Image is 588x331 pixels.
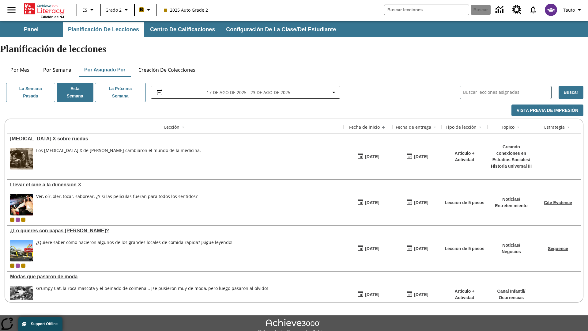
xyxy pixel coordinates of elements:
p: Noticias / [495,196,528,203]
div: Rayos X sobre ruedas [10,136,341,142]
div: Los rayos X de Marie Curie cambiaron el mundo de la medicina. [36,148,201,169]
button: La próxima semana [95,83,146,102]
div: New 2025 class [21,218,25,222]
div: [DATE] [414,291,428,299]
div: [DATE] [414,153,428,161]
a: Modas que pasaron de moda, Lecciones [10,274,341,280]
div: Tópico [501,124,514,130]
p: Artículo + Actividad [445,150,484,163]
p: Lección de 5 pasos [445,200,484,206]
div: Fecha de inicio [349,124,380,130]
button: 06/30/26: Último día en que podrá accederse la lección [404,289,430,300]
div: OL 2025 Auto Grade 3 [16,218,20,222]
button: Esta semana [57,83,93,102]
span: B [140,6,143,13]
div: Estrategia [544,124,565,130]
button: Panel [1,22,62,37]
p: Historia universal III [491,163,532,169]
p: Artículo + Actividad [445,288,484,301]
div: ¿Quiere saber cómo nacieron algunos de los grandes locales de comida rápida? ¡Sigue leyendo! [36,240,232,261]
p: Lección de 5 pasos [445,245,484,252]
div: OL 2025 Auto Grade 3 [16,264,20,268]
button: Sort [380,124,387,131]
button: Vista previa de impresión [511,105,583,116]
button: Sort [431,124,439,131]
p: Noticias / [502,242,521,249]
a: Sequence [548,246,568,251]
button: Sort [477,124,484,131]
button: 07/19/25: Primer día en que estuvo disponible la lección [355,289,381,300]
div: ¿Lo quieres con papas fritas? [10,228,341,234]
input: Buscar campo [384,5,469,15]
span: ES [82,7,87,13]
p: Creando conexiones en Estudios Sociales / [491,144,532,163]
div: Ver, oír, oler, tocar, saborear. ¿Y si las películas fueran para todos los sentidos? [36,194,198,215]
img: foto en blanco y negro de una chica haciendo girar unos hula-hulas en la década de 1950 [10,286,33,307]
span: Grado 2 [105,7,122,13]
a: Rayos X sobre ruedas, Lecciones [10,136,341,142]
button: Sort [179,124,187,131]
a: Cite Evidence [544,200,572,205]
button: 07/03/26: Último día en que podrá accederse la lección [404,243,430,254]
div: Fecha de entrega [396,124,431,130]
button: 07/26/25: Primer día en que estuvo disponible la lección [355,243,381,254]
button: 08/20/25: Primer día en que estuvo disponible la lección [355,151,381,162]
button: Support Offline [18,317,62,331]
button: Perfil/Configuración [561,4,586,15]
a: ¿Lo quieres con papas fritas?, Lecciones [10,228,341,234]
span: 17 de ago de 2025 - 23 de ago de 2025 [207,89,290,96]
span: 2025 Auto Grade 2 [164,7,208,13]
div: Lección [164,124,179,130]
img: Uno de los primeros locales de McDonald's, con el icónico letrero rojo y los arcos amarillos. [10,240,33,261]
div: ¿Quiere saber cómo nacieron algunos de los grandes locales de comida rápida? ¡Sigue leyendo! [36,240,232,245]
div: Modas que pasaron de moda [10,274,341,280]
div: [DATE] [365,199,379,207]
span: Support Offline [31,322,58,326]
button: Abrir el menú lateral [2,1,21,19]
a: Portada [24,3,64,15]
button: Centro de calificaciones [145,22,220,37]
div: New 2025 class [21,264,25,268]
div: [DATE] [365,153,379,161]
div: [DATE] [365,245,379,253]
div: Grumpy Cat, la roca mascota y el peinado de colmena... ¡se pusieron muy de moda, pero luego pasar... [36,286,268,291]
p: Entretenimiento [495,203,528,209]
a: Llevar el cine a la dimensión X, Lecciones [10,182,341,188]
p: Negocios [502,249,521,255]
button: Planificación de lecciones [63,22,144,37]
button: Por mes [5,63,35,77]
div: Tipo de lección [446,124,477,130]
span: Tauto [563,7,575,13]
button: Configuración de la clase/del estudiante [221,22,341,37]
img: El panel situado frente a los asientos rocía con agua nebulizada al feliz público en un cine equi... [10,194,33,215]
button: Sort [514,124,522,131]
button: Por asignado por [79,63,130,77]
button: Grado: Grado 2, Elige un grado [103,4,132,15]
button: Sort [565,124,572,131]
span: Edición de NJ [41,15,64,19]
button: Boost El color de la clase es anaranjado claro. Cambiar el color de la clase. [137,4,155,15]
div: Clase actual [10,264,14,268]
img: avatar image [545,4,557,16]
button: Seleccione el intervalo de fechas opción del menú [153,89,337,96]
div: [DATE] [365,291,379,299]
div: Grumpy Cat, la roca mascota y el peinado de colmena... ¡se pusieron muy de moda, pero luego pasar... [36,286,268,307]
div: Clase actual [10,218,14,222]
a: Notificaciones [525,2,541,18]
div: Los [MEDICAL_DATA] X de [PERSON_NAME] cambiaron el mundo de la medicina. [36,148,201,153]
button: Creación de colecciones [134,63,200,77]
div: Ver, oír, oler, tocar, saborear. ¿Y si las películas fueran para todos los sentidos? [36,194,198,199]
button: Buscar [559,86,583,99]
a: Centro de recursos, Se abrirá en una pestaña nueva. [509,2,525,18]
div: [DATE] [414,245,428,253]
p: Ocurrencias [497,295,526,301]
p: Canal Infantil / [497,288,526,295]
button: Lenguaje: ES, Selecciona un idioma [79,4,99,15]
div: Portada [24,2,64,19]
